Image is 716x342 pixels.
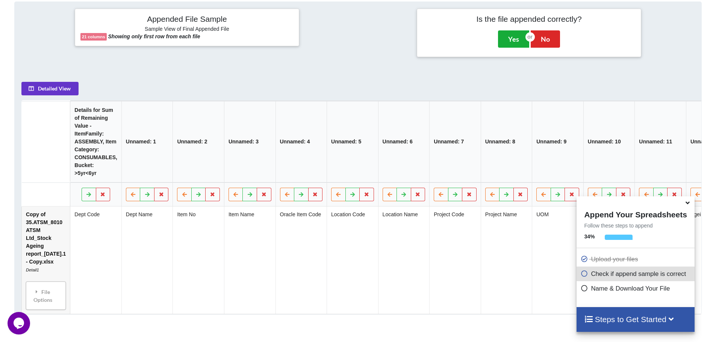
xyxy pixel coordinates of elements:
th: Details for Sum of Remaining Value - ItemFamily: ASSEMBLY, Item Category: CONSUMABLES, Bucket: >5... [70,101,122,182]
td: UOM [532,206,584,314]
td: Project Name [481,206,532,314]
th: Unnamed: 4 [276,101,327,182]
b: 34 % [584,234,595,240]
h6: Sample View of Final Appended File [80,26,294,33]
th: Unnamed: 3 [224,101,276,182]
td: Dept Name [121,206,173,314]
th: Unnamed: 1 [121,101,173,182]
td: Project Code [430,206,481,314]
td: Location Name [378,206,430,314]
b: 21 columns [82,35,105,39]
button: Detailed View [21,82,79,95]
p: Follow these steps to append [577,222,694,229]
i: Detail1 [26,268,39,272]
iframe: chat widget [8,312,32,334]
td: Dept Code [70,206,122,314]
div: File Options [28,284,64,307]
p: Check if append sample is correct [580,269,692,279]
th: Unnamed: 7 [430,101,481,182]
p: Upload your files [580,255,692,264]
th: Unnamed: 5 [327,101,378,182]
button: Yes [498,30,529,48]
th: Unnamed: 8 [481,101,532,182]
td: Item Name [224,206,276,314]
p: Name & Download Your File [580,284,692,293]
th: Unnamed: 9 [532,101,584,182]
b: Showing only first row from each file [108,33,200,39]
h4: Steps to Get Started [584,315,687,324]
th: Unnamed: 6 [378,101,430,182]
h4: Appended File Sample [80,14,294,25]
h4: Is the file appended correctly? [422,14,636,24]
button: No [531,30,560,48]
h4: Append Your Spreadsheets [577,208,694,219]
td: Item No [173,206,224,314]
th: Unnamed: 2 [173,101,224,182]
td: Location Code [327,206,378,314]
td: Oracle Item Code [276,206,327,314]
td: Copy of 35.ATSM_8010 ATSM Ltd_Stock Ageing report_[DATE].1 - Copy.xlsx [22,206,70,314]
th: Unnamed: 10 [583,101,635,182]
th: Unnamed: 11 [635,101,686,182]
